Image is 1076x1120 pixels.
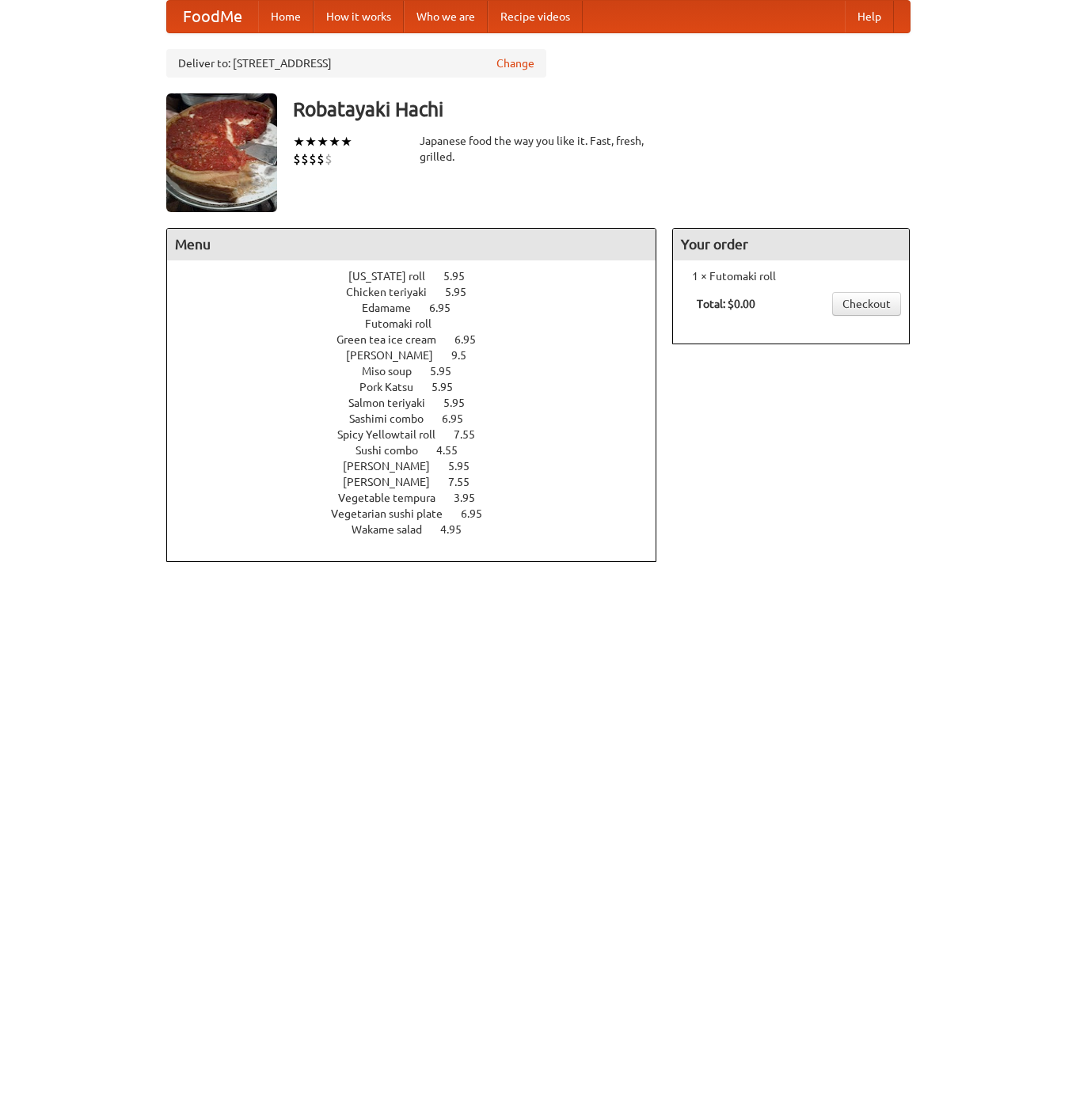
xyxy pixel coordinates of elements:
[440,523,477,536] span: 4.95
[673,229,909,260] h4: Your order
[338,492,451,504] span: Vegetable tempura
[352,523,438,536] span: Wakame salad
[454,428,491,441] span: 7.55
[362,302,480,314] a: Edamame 6.95
[331,507,458,520] span: Vegetarian sushi plate
[430,365,467,378] span: 5.95
[167,1,258,32] a: FoodMe
[317,150,325,168] li: $
[443,270,481,283] span: 5.95
[697,298,755,310] b: Total: $0.00
[442,412,479,425] span: 6.95
[445,286,482,298] span: 5.95
[355,444,434,457] span: Sushi combo
[348,270,494,283] a: [US_STATE] roll 5.95
[337,428,504,441] a: Spicy Yellowtail roll 7.55
[343,460,446,473] span: [PERSON_NAME]
[346,349,449,362] span: [PERSON_NAME]
[681,268,901,284] li: 1 × Futomaki roll
[436,444,473,457] span: 4.55
[359,381,482,393] a: Pork Katsu 5.95
[454,333,492,346] span: 6.95
[348,397,441,409] span: Salmon teriyaki
[336,333,505,346] a: Green tea ice cream 6.95
[362,302,427,314] span: Edamame
[420,133,657,165] div: Japanese food the way you like it. Fast, fresh, grilled.
[348,270,441,283] span: [US_STATE] roll
[454,492,491,504] span: 3.95
[362,365,481,378] a: Miso soup 5.95
[166,93,277,212] img: angular.jpg
[301,150,309,168] li: $
[337,428,451,441] span: Spicy Yellowtail roll
[305,133,317,150] li: ★
[258,1,314,32] a: Home
[293,133,305,150] li: ★
[443,397,481,409] span: 5.95
[832,292,901,316] a: Checkout
[432,381,469,393] span: 5.95
[340,133,352,150] li: ★
[429,302,466,314] span: 6.95
[365,317,477,330] a: Futomaki roll
[346,286,496,298] a: Chicken teriyaki 5.95
[404,1,488,32] a: Who we are
[362,365,428,378] span: Miso soup
[293,93,911,125] h3: Robatayaki Hachi
[317,133,329,150] li: ★
[331,507,511,520] a: Vegetarian sushi plate 6.95
[348,397,494,409] a: Salmon teriyaki 5.95
[336,333,452,346] span: Green tea ice cream
[293,150,301,168] li: $
[359,381,429,393] span: Pork Katsu
[448,476,485,488] span: 7.55
[488,1,583,32] a: Recipe videos
[349,412,439,425] span: Sashimi combo
[314,1,404,32] a: How it works
[346,286,443,298] span: Chicken teriyaki
[845,1,894,32] a: Help
[448,460,485,473] span: 5.95
[346,349,496,362] a: [PERSON_NAME] 9.5
[352,523,491,536] a: Wakame salad 4.95
[451,349,482,362] span: 9.5
[496,55,534,71] a: Change
[343,476,499,488] a: [PERSON_NAME] 7.55
[325,150,333,168] li: $
[167,229,656,260] h4: Menu
[461,507,498,520] span: 6.95
[166,49,546,78] div: Deliver to: [STREET_ADDRESS]
[309,150,317,168] li: $
[338,492,504,504] a: Vegetable tempura 3.95
[329,133,340,150] li: ★
[343,476,446,488] span: [PERSON_NAME]
[349,412,492,425] a: Sashimi combo 6.95
[343,460,499,473] a: [PERSON_NAME] 5.95
[365,317,447,330] span: Futomaki roll
[355,444,487,457] a: Sushi combo 4.55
